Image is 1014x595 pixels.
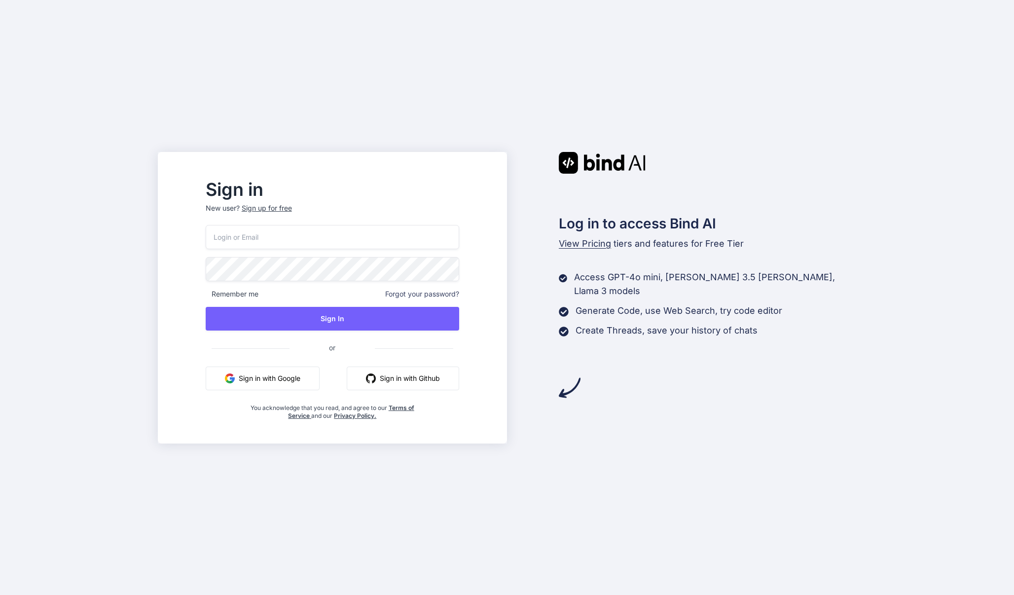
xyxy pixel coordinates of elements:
[334,412,376,419] a: Privacy Policy.
[559,237,857,251] p: tiers and features for Free Tier
[206,203,459,225] p: New user?
[206,367,320,390] button: Sign in with Google
[206,307,459,331] button: Sign In
[385,289,459,299] span: Forgot your password?
[242,203,292,213] div: Sign up for free
[559,213,857,234] h2: Log in to access Bind AI
[576,304,782,318] p: Generate Code, use Web Search, try code editor
[574,270,856,298] p: Access GPT-4o mini, [PERSON_NAME] 3.5 [PERSON_NAME], Llama 3 models
[206,182,459,197] h2: Sign in
[288,404,414,419] a: Terms of Service
[290,335,375,360] span: or
[248,398,417,420] div: You acknowledge that you read, and agree to our and our
[559,238,611,249] span: View Pricing
[559,377,580,399] img: arrow
[225,373,235,383] img: google
[347,367,459,390] button: Sign in with Github
[559,152,646,174] img: Bind AI logo
[576,324,758,337] p: Create Threads, save your history of chats
[206,225,459,249] input: Login or Email
[206,289,258,299] span: Remember me
[366,373,376,383] img: github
